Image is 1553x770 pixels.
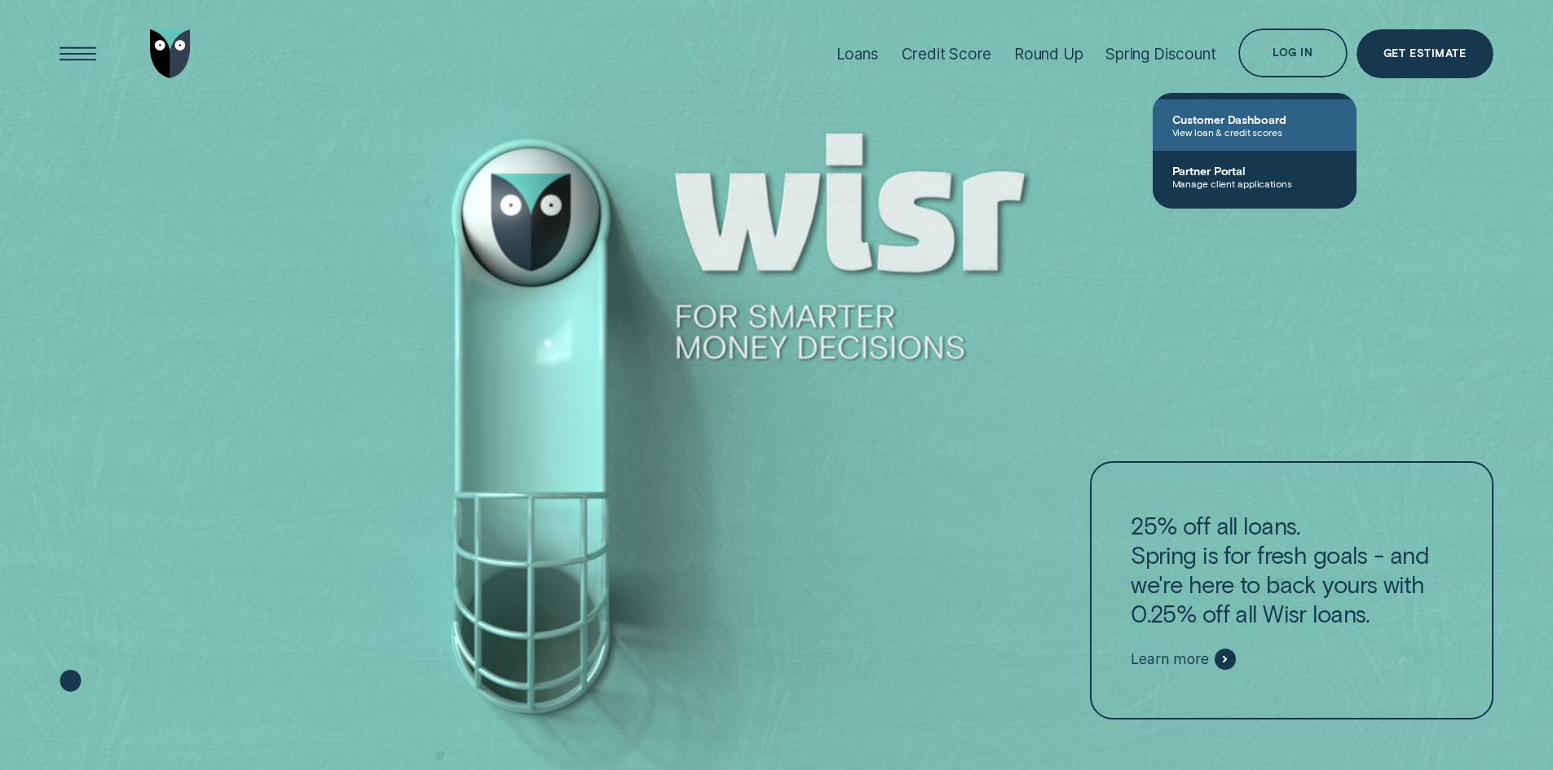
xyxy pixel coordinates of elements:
[1172,178,1337,189] span: Manage client applications
[54,29,103,78] button: Open Menu
[1153,151,1357,202] a: Partner PortalManage client applications
[1131,650,1208,668] span: Learn more
[1238,29,1347,77] button: Log in
[1357,29,1493,78] a: Get Estimate
[1131,511,1452,628] p: 25% off all loans. Spring is for fresh goals - and we're here to back yours with 0.25% off all Wi...
[1153,99,1357,151] a: Customer DashboardView loan & credit scores
[1172,126,1337,138] span: View loan & credit scores
[1172,164,1337,178] span: Partner Portal
[1014,45,1083,64] div: Round Up
[150,29,191,78] img: Wisr
[1090,461,1493,720] a: 25% off all loans.Spring is for fresh goals - and we're here to back yours with 0.25% off all Wis...
[1105,45,1215,64] div: Spring Discount
[836,45,879,64] div: Loans
[1172,112,1337,126] span: Customer Dashboard
[902,45,992,64] div: Credit Score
